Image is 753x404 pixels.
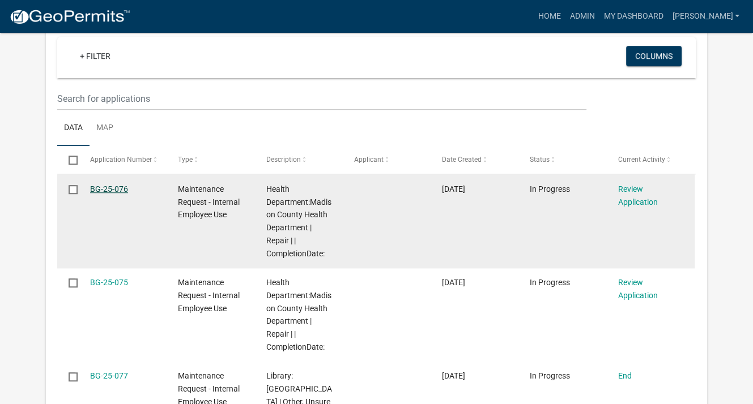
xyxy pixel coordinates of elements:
[57,146,79,173] datatable-header-cell: Select
[442,156,482,164] span: Date Created
[343,146,431,173] datatable-header-cell: Applicant
[266,184,331,258] span: Health Department:Madison County Health Department | Repair | | CompletionDate:
[90,371,128,380] a: BG-25-077
[565,6,599,27] a: Admin
[57,110,90,147] a: Data
[167,146,255,173] datatable-header-cell: Type
[90,278,128,287] a: BG-25-075
[266,156,300,164] span: Description
[533,6,565,27] a: Home
[626,46,682,66] button: Columns
[442,278,465,287] span: 08/21/2025
[79,146,167,173] datatable-header-cell: Application Number
[442,184,465,194] span: 08/21/2025
[530,184,570,194] span: In Progress
[519,146,607,173] datatable-header-cell: Status
[90,156,152,164] span: Application Number
[57,87,586,110] input: Search for applications
[178,278,240,313] span: Maintenance Request - Internal Employee Use
[618,371,631,380] a: End
[618,156,665,164] span: Current Activity
[178,184,240,220] span: Maintenance Request - Internal Employee Use
[178,156,193,164] span: Type
[71,46,120,66] a: + Filter
[354,156,384,164] span: Applicant
[667,6,744,27] a: [PERSON_NAME]
[255,146,343,173] datatable-header-cell: Description
[266,278,331,351] span: Health Department:Madison County Health Department | Repair | | CompletionDate:
[530,278,570,287] span: In Progress
[607,146,695,173] datatable-header-cell: Current Activity
[618,184,657,207] a: Review Application
[530,371,570,380] span: In Progress
[530,156,550,164] span: Status
[90,110,120,147] a: Map
[90,184,128,194] a: BG-25-076
[599,6,667,27] a: My Dashboard
[442,371,465,380] span: 08/21/2025
[618,278,657,300] a: Review Application
[431,146,519,173] datatable-header-cell: Date Created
